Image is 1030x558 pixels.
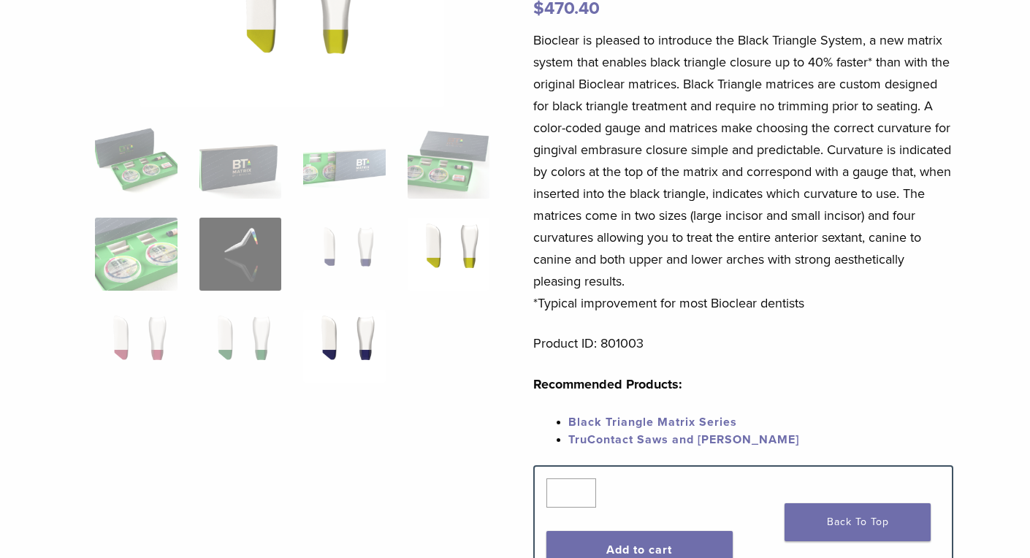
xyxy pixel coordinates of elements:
img: Black Triangle (BT) Kit - Image 8 [408,218,490,291]
a: TruContact Saws and [PERSON_NAME] [568,432,799,447]
img: Black Triangle (BT) Kit - Image 6 [199,218,282,291]
img: Intro-Black-Triangle-Kit-6-Copy-e1548792917662-324x324.jpg [95,126,178,199]
img: Black Triangle (BT) Kit - Image 11 [303,310,386,383]
img: Black Triangle (BT) Kit - Image 5 [95,218,178,291]
a: Black Triangle Matrix Series [568,415,737,429]
a: Back To Top [785,503,931,541]
img: Black Triangle (BT) Kit - Image 9 [95,310,178,383]
strong: Recommended Products: [533,376,682,392]
img: Black Triangle (BT) Kit - Image 7 [303,218,386,291]
img: Black Triangle (BT) Kit - Image 2 [199,126,282,199]
img: Black Triangle (BT) Kit - Image 10 [199,310,282,383]
p: Bioclear is pleased to introduce the Black Triangle System, a new matrix system that enables blac... [533,29,953,314]
img: Black Triangle (BT) Kit - Image 4 [408,126,490,199]
p: Product ID: 801003 [533,332,953,354]
img: Black Triangle (BT) Kit - Image 3 [303,126,386,199]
